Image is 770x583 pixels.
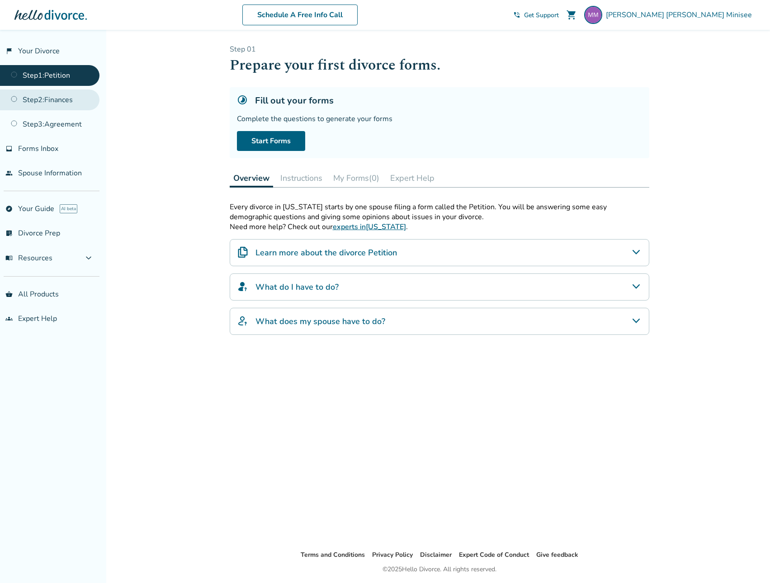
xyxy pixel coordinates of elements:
h4: What do I have to do? [255,281,339,293]
h1: Prepare your first divorce forms. [230,54,649,76]
p: Need more help? Check out our . [230,222,649,232]
div: What do I have to do? [230,273,649,301]
button: Overview [230,169,273,188]
img: Learn more about the divorce Petition [237,247,248,258]
a: Terms and Conditions [301,550,365,559]
span: inbox [5,145,13,152]
button: My Forms(0) [330,169,383,187]
span: Forms Inbox [18,144,58,154]
span: people [5,169,13,177]
span: flag_2 [5,47,13,55]
span: menu_book [5,254,13,262]
h4: Learn more about the divorce Petition [255,247,397,259]
iframe: Chat Widget [725,540,770,583]
img: What does my spouse have to do? [237,315,248,326]
p: Step 0 1 [230,44,649,54]
span: groups [5,315,13,322]
img: maminisee@gmail.com [584,6,602,24]
button: Instructions [277,169,326,187]
h4: What does my spouse have to do? [255,315,385,327]
span: expand_more [83,253,94,263]
li: Give feedback [536,550,578,560]
li: Disclaimer [420,550,452,560]
span: AI beta [60,204,77,213]
div: Learn more about the divorce Petition [230,239,649,266]
span: Get Support [524,11,559,19]
span: phone_in_talk [513,11,520,19]
button: Expert Help [387,169,438,187]
span: Resources [5,253,52,263]
span: list_alt_check [5,230,13,237]
p: Every divorce in [US_STATE] starts by one spouse filing a form called the Petition. You will be a... [230,202,649,222]
a: Privacy Policy [372,550,413,559]
a: Schedule A Free Info Call [242,5,358,25]
a: Expert Code of Conduct [459,550,529,559]
h5: Fill out your forms [255,94,334,107]
span: [PERSON_NAME] [PERSON_NAME] Minisee [606,10,756,20]
a: experts in[US_STATE] [333,222,406,232]
span: explore [5,205,13,212]
div: What does my spouse have to do? [230,308,649,335]
div: Complete the questions to generate your forms [237,114,642,124]
img: What do I have to do? [237,281,248,292]
div: © 2025 Hello Divorce. All rights reserved. [383,564,496,575]
span: shopping_cart [566,9,577,20]
a: phone_in_talkGet Support [513,11,559,19]
a: Start Forms [237,131,305,151]
span: shopping_basket [5,291,13,298]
